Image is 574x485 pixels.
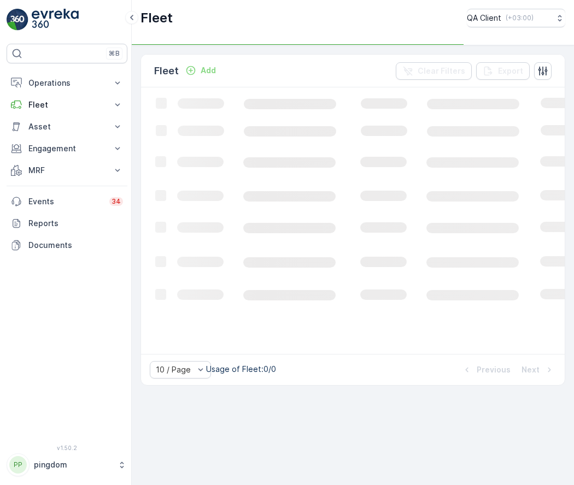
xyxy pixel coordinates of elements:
[7,234,127,256] a: Documents
[476,62,530,80] button: Export
[7,445,127,451] span: v 1.50.2
[498,66,523,76] p: Export
[32,9,79,31] img: logo_light-DOdMpM7g.png
[7,191,127,212] a: Events34
[28,99,106,110] p: Fleet
[34,459,112,470] p: pingdom
[7,9,28,31] img: logo
[7,72,127,94] button: Operations
[28,240,123,251] p: Documents
[181,64,220,77] button: Add
[467,9,565,27] button: QA Client(+03:00)
[7,453,127,476] button: PPpingdom
[206,364,276,375] p: Usage of Fleet : 0/0
[28,121,106,132] p: Asset
[520,363,556,376] button: Next
[154,63,179,79] p: Fleet
[460,363,512,376] button: Previous
[7,159,127,181] button: MRF
[7,138,127,159] button: Engagement
[7,94,127,116] button: Fleet
[28,165,106,176] p: MRF
[28,218,123,229] p: Reports
[28,196,103,207] p: Events
[28,143,106,154] p: Engagement
[112,197,121,206] p: 34
[7,212,127,234] a: Reports
[140,9,173,27] p: Fleet
[201,65,216,76] p: Add
[28,78,106,88] p: Operations
[109,49,120,58] p: ⌘B
[418,66,465,76] p: Clear Filters
[9,456,27,474] div: PP
[467,13,501,23] p: QA Client
[396,62,472,80] button: Clear Filters
[477,364,511,375] p: Previous
[522,364,540,375] p: Next
[506,14,534,22] p: ( +03:00 )
[7,116,127,138] button: Asset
